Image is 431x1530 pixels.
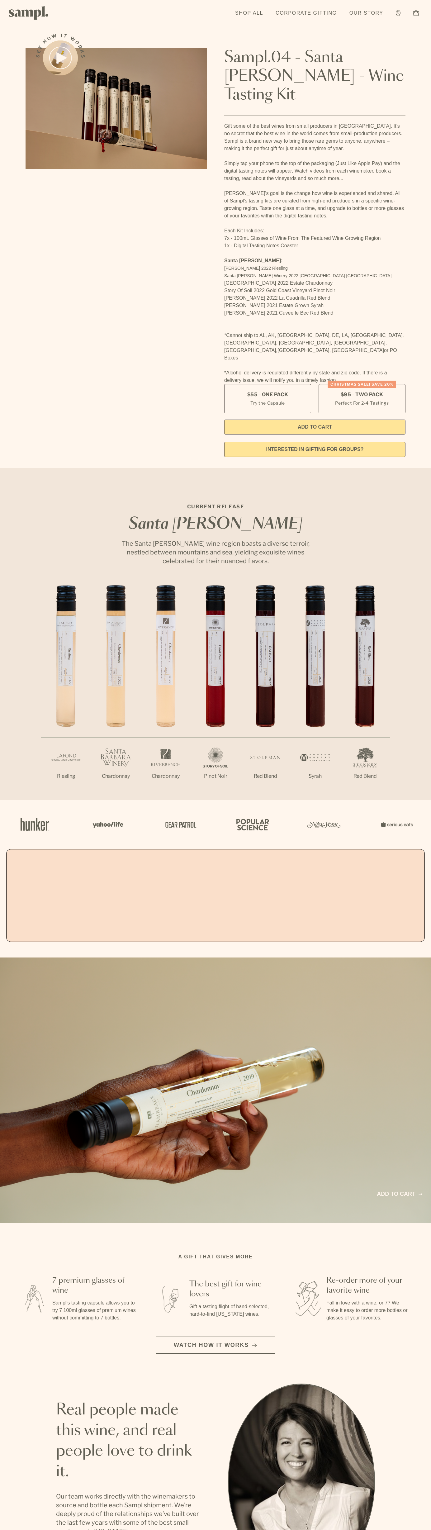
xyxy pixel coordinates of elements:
[240,585,290,800] li: 5 / 7
[16,811,54,838] img: Artboard_1_c8cd28af-0030-4af1-819c-248e302c7f06_x450.png
[277,348,384,353] span: [GEOGRAPHIC_DATA], [GEOGRAPHIC_DATA]
[52,1276,137,1295] h3: 7 premium glasses of wine
[52,1299,137,1322] p: Sampl's tasting capsule allows you to try 7 100ml glasses of premium wines without committing to ...
[161,811,198,838] img: Artboard_5_7fdae55a-36fd-43f7-8bfd-f74a06a2878e_x450.png
[224,258,283,263] strong: Santa [PERSON_NAME]:
[41,585,91,800] li: 1 / 7
[335,400,389,406] small: Perfect For 2-4 Tastings
[224,420,405,435] button: Add to Cart
[232,6,266,20] a: Shop All
[9,6,49,20] img: Sampl logo
[250,400,285,406] small: Try the Capsule
[41,772,91,780] p: Riesling
[88,811,126,838] img: Artboard_6_04f9a106-072f-468a-bdd7-f11783b05722_x450.png
[340,772,390,780] p: Red Blend
[276,348,277,353] span: ,
[233,811,270,838] img: Artboard_4_28b4d326-c26e-48f9-9c80-911f17d6414e_x450.png
[290,772,340,780] p: Syrah
[141,585,191,800] li: 3 / 7
[189,1279,274,1299] h3: The best gift for wine lovers
[224,122,405,384] div: Gift some of the best wines from small producers in [GEOGRAPHIC_DATA]. It’s no secret that the be...
[377,811,415,838] img: Artboard_7_5b34974b-f019-449e-91fb-745f8d0877ee_x450.png
[178,1253,253,1261] h2: A gift that gives more
[224,442,405,457] a: interested in gifting for groups?
[189,1303,274,1318] p: Gift a tasting flight of hand-selected, hard-to-find [US_STATE] wines.
[326,1276,411,1295] h3: Re-order more of your favorite wine
[91,585,141,800] li: 2 / 7
[224,309,405,317] li: [PERSON_NAME] 2021 Cuvee le Bec Red Blend
[290,585,340,800] li: 6 / 7
[129,517,302,532] em: Santa [PERSON_NAME]
[224,302,405,309] li: [PERSON_NAME] 2021 Estate Grown Syrah
[224,266,288,271] span: [PERSON_NAME] 2022 Riesling
[141,772,191,780] p: Chardonnay
[224,294,405,302] li: [PERSON_NAME] 2022 La Cuadrilla Red Blend
[156,1337,275,1354] button: Watch how it works
[240,772,290,780] p: Red Blend
[43,40,78,75] button: See how it works
[377,1190,422,1198] a: Add to cart
[224,48,405,104] h1: Sampl.04 - Santa [PERSON_NAME] - Wine Tasting Kit
[191,772,240,780] p: Pinot Noir
[224,279,405,287] li: [GEOGRAPHIC_DATA] 2022 Estate Chardonnay
[224,273,391,278] span: Santa [PERSON_NAME] Winery 2022 [GEOGRAPHIC_DATA] [GEOGRAPHIC_DATA]
[116,539,315,565] p: The Santa [PERSON_NAME] wine region boasts a diverse terroir, nestled between mountains and sea, ...
[247,391,288,398] span: $55 - One Pack
[272,6,340,20] a: Corporate Gifting
[346,6,386,20] a: Our Story
[56,1400,203,1482] h2: Real people made this wine, and real people love to drink it.
[191,585,240,800] li: 4 / 7
[224,287,405,294] li: Story Of Soil 2022 Gold Coast Vineyard Pinot Noir
[340,585,390,800] li: 7 / 7
[341,391,383,398] span: $95 - Two Pack
[326,1299,411,1322] p: Fall in love with a wine, or 7? We make it easy to order more bottles or glasses of your favorites.
[305,811,343,838] img: Artboard_3_0b291449-6e8c-4d07-b2c2-3f3601a19cd1_x450.png
[328,381,396,388] div: Christmas SALE! Save 20%
[116,503,315,511] p: CURRENT RELEASE
[91,772,141,780] p: Chardonnay
[26,48,207,169] img: Sampl.04 - Santa Barbara - Wine Tasting Kit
